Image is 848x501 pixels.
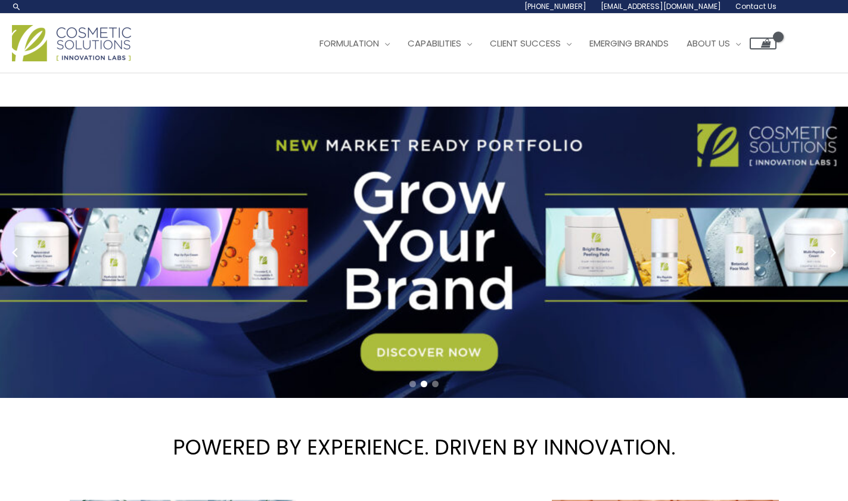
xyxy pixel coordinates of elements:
[589,37,669,49] span: Emerging Brands
[408,37,461,49] span: Capabilities
[481,26,580,61] a: Client Success
[432,381,439,387] span: Go to slide 3
[750,38,776,49] a: View Shopping Cart, empty
[409,381,416,387] span: Go to slide 1
[735,1,776,11] span: Contact Us
[12,25,131,61] img: Cosmetic Solutions Logo
[687,37,730,49] span: About Us
[319,37,379,49] span: Formulation
[399,26,481,61] a: Capabilities
[824,244,842,262] button: Next slide
[310,26,399,61] a: Formulation
[421,381,427,387] span: Go to slide 2
[580,26,678,61] a: Emerging Brands
[302,26,776,61] nav: Site Navigation
[12,2,21,11] a: Search icon link
[678,26,750,61] a: About Us
[6,244,24,262] button: Previous slide
[524,1,586,11] span: [PHONE_NUMBER]
[601,1,721,11] span: [EMAIL_ADDRESS][DOMAIN_NAME]
[490,37,561,49] span: Client Success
